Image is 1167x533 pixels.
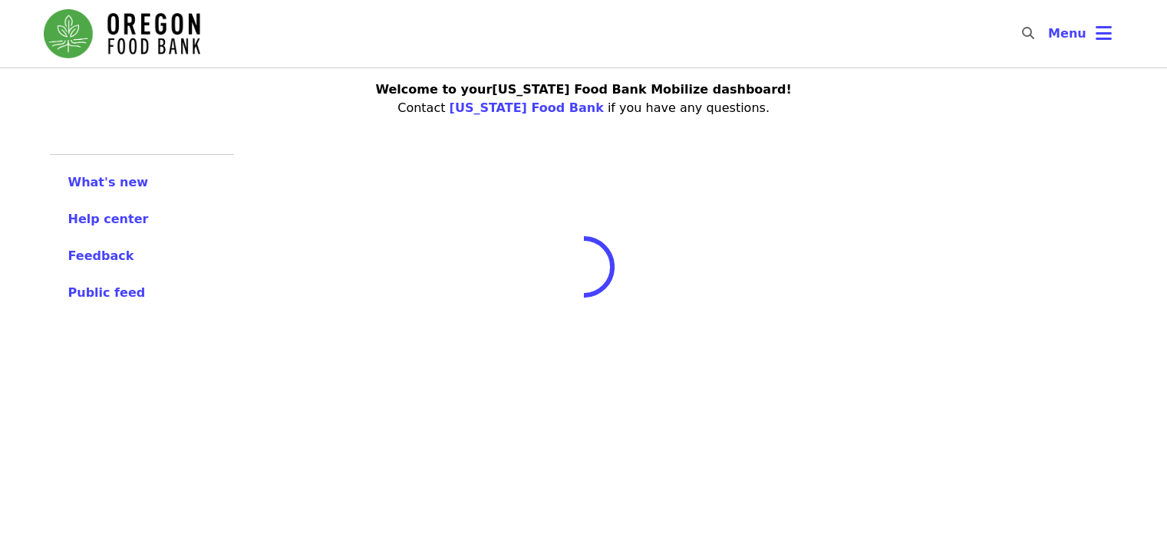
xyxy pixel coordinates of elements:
[68,247,134,265] button: Feedback
[68,285,146,300] span: Public feed
[1022,26,1034,41] i: search icon
[1043,15,1056,52] input: Search
[1048,26,1086,41] span: Menu
[1036,15,1124,52] button: Toggle account menu
[1096,22,1112,44] i: bars icon
[68,212,149,226] span: Help center
[68,284,216,302] a: Public feed
[68,173,216,192] a: What's new
[44,9,200,58] img: Oregon Food Bank - Home
[450,100,604,115] a: [US_STATE] Food Bank
[68,175,149,189] span: What's new
[68,210,216,229] a: Help center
